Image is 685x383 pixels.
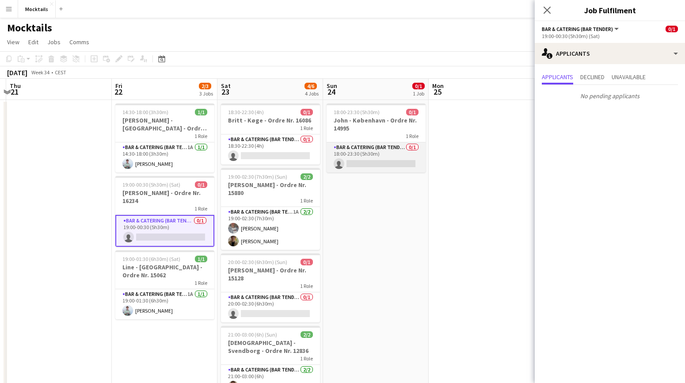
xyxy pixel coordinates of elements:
app-job-card: 18:00-23:30 (5h30m)0/1John - København - Ordre Nr. 149951 RoleBar & Catering (Bar Tender)0/118:00... [327,103,426,172]
span: Bar & Catering (Bar Tender) [542,26,613,32]
span: 1 Role [406,133,419,139]
h3: [PERSON_NAME] - Ordre Nr. 15880 [221,181,320,197]
span: 1/1 [195,109,207,115]
h3: John - København - Ordre Nr. 14995 [327,116,426,132]
span: 22 [114,87,122,97]
div: CEST [55,69,66,76]
app-job-card: 19:00-02:30 (7h30m) (Sun)2/2[PERSON_NAME] - Ordre Nr. 158801 RoleBar & Catering (Bar Tender)1A2/2... [221,168,320,250]
h1: Mocktails [7,21,52,34]
span: 2/2 [301,173,313,180]
span: Week 34 [29,69,51,76]
p: No pending applicants [535,88,685,103]
app-card-role: Bar & Catering (Bar Tender)0/118:00-23:30 (5h30m) [327,142,426,172]
span: 0/1 [412,83,425,89]
span: 0/1 [406,109,419,115]
app-card-role: Bar & Catering (Bar Tender)0/120:00-02:30 (6h30m) [221,292,320,322]
span: 19:00-02:30 (7h30m) (Sun) [228,173,287,180]
span: 0/1 [195,181,207,188]
span: 0/1 [301,109,313,115]
app-card-role: Bar & Catering (Bar Tender)0/118:30-22:30 (4h) [221,134,320,165]
span: 18:00-23:30 (5h30m) [334,109,380,115]
span: 25 [431,87,444,97]
h3: Britt - Køge - Ordre Nr. 16086 [221,116,320,124]
span: 1 Role [194,205,207,212]
app-card-role: Bar & Catering (Bar Tender)1A2/219:00-02:30 (7h30m)[PERSON_NAME][PERSON_NAME] [221,207,320,250]
app-job-card: 19:00-01:30 (6h30m) (Sat)1/1Line - [GEOGRAPHIC_DATA] - Ordre Nr. 150621 RoleBar & Catering (Bar T... [115,250,214,319]
span: 24 [325,87,337,97]
a: Edit [25,36,42,48]
h3: [DEMOGRAPHIC_DATA] - Svendborg - Ordre Nr. 12836 [221,339,320,355]
app-job-card: 19:00-00:30 (5h30m) (Sat)0/1[PERSON_NAME] - Ordre Nr. 162341 RoleBar & Catering (Bar Tender)0/119... [115,176,214,247]
app-card-role: Bar & Catering (Bar Tender)1A1/114:30-18:00 (3h30m)[PERSON_NAME] [115,142,214,172]
span: Fri [115,82,122,90]
span: 1 Role [300,355,313,362]
span: 0/1 [666,26,678,32]
span: 2/3 [199,83,211,89]
app-job-card: 14:30-18:00 (3h30m)1/1[PERSON_NAME] - [GEOGRAPHIC_DATA] - Ordre Nr. 158891 RoleBar & Catering (Ba... [115,103,214,172]
app-card-role: Bar & Catering (Bar Tender)0/119:00-00:30 (5h30m) [115,215,214,247]
div: 19:00-00:30 (5h30m) (Sat) [542,33,678,39]
h3: [PERSON_NAME] - [GEOGRAPHIC_DATA] - Ordre Nr. 15889 [115,116,214,132]
span: View [7,38,19,46]
span: Edit [28,38,38,46]
app-job-card: 18:30-22:30 (4h)0/1Britt - Køge - Ordre Nr. 160861 RoleBar & Catering (Bar Tender)0/118:30-22:30 ... [221,103,320,165]
a: Jobs [44,36,64,48]
span: 21:00-03:00 (6h) (Sun) [228,331,277,338]
span: 21 [8,87,21,97]
span: 4/6 [304,83,317,89]
span: 0/1 [301,259,313,265]
span: Sun [327,82,337,90]
span: 1/1 [195,256,207,262]
span: Applicants [542,74,573,80]
div: 1 Job [413,90,424,97]
span: Comms [69,38,89,46]
div: 3 Jobs [199,90,213,97]
span: 18:30-22:30 (4h) [228,109,264,115]
span: 19:00-01:30 (6h30m) (Sat) [122,256,180,262]
span: Thu [10,82,21,90]
span: 20:00-02:30 (6h30m) (Sun) [228,259,287,265]
span: Unavailable [612,74,646,80]
button: Mocktails [18,0,56,18]
span: 23 [220,87,231,97]
h3: Job Fulfilment [535,4,685,16]
span: Mon [432,82,444,90]
app-job-card: 20:00-02:30 (6h30m) (Sun)0/1[PERSON_NAME] - Ordre Nr. 151281 RoleBar & Catering (Bar Tender)0/120... [221,253,320,322]
div: Applicants [535,43,685,64]
a: View [4,36,23,48]
a: Comms [66,36,93,48]
div: 4 Jobs [305,90,319,97]
span: Sat [221,82,231,90]
span: 1 Role [194,280,207,286]
span: Jobs [47,38,61,46]
h3: [PERSON_NAME] - Ordre Nr. 15128 [221,266,320,282]
span: 2/2 [301,331,313,338]
h3: [PERSON_NAME] - Ordre Nr. 16234 [115,189,214,205]
h3: Line - [GEOGRAPHIC_DATA] - Ordre Nr. 15062 [115,263,214,279]
button: Bar & Catering (Bar Tender) [542,26,620,32]
span: 1 Role [194,133,207,139]
span: 1 Role [300,283,313,289]
div: [DATE] [7,68,27,77]
span: 19:00-00:30 (5h30m) (Sat) [122,181,180,188]
span: 14:30-18:00 (3h30m) [122,109,168,115]
app-card-role: Bar & Catering (Bar Tender)1A1/119:00-01:30 (6h30m)[PERSON_NAME] [115,289,214,319]
span: 1 Role [300,197,313,204]
span: Declined [580,74,605,80]
span: 1 Role [300,125,313,131]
